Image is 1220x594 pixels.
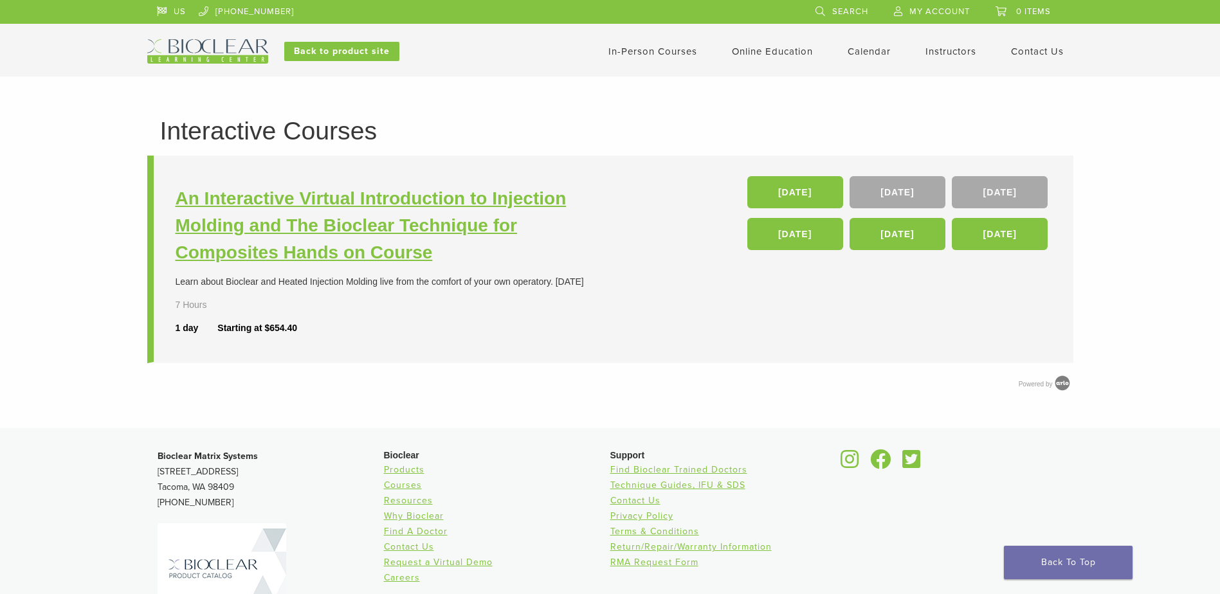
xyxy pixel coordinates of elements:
[1011,46,1064,57] a: Contact Us
[147,39,268,64] img: Bioclear
[850,218,945,250] a: [DATE]
[384,572,420,583] a: Careers
[610,526,699,537] a: Terms & Conditions
[610,480,745,491] a: Technique Guides, IFU & SDS
[747,218,843,250] a: [DATE]
[158,451,258,462] strong: Bioclear Matrix Systems
[832,6,868,17] span: Search
[747,176,843,208] a: [DATE]
[866,457,896,470] a: Bioclear
[1004,546,1133,579] a: Back To Top
[610,495,660,506] a: Contact Us
[850,176,945,208] a: [DATE]
[158,449,384,510] p: [STREET_ADDRESS] Tacoma, WA 98409 [PHONE_NUMBER]
[384,541,434,552] a: Contact Us
[952,176,1048,208] a: [DATE]
[1019,381,1073,388] a: Powered by
[384,480,422,491] a: Courses
[610,464,747,475] a: Find Bioclear Trained Doctors
[384,464,424,475] a: Products
[176,275,614,289] div: Learn about Bioclear and Heated Injection Molding live from the comfort of your own operatory. [D...
[608,46,697,57] a: In-Person Courses
[384,510,444,521] a: Why Bioclear
[837,457,864,470] a: Bioclear
[610,541,772,552] a: Return/Repair/Warranty Information
[384,557,493,568] a: Request a Virtual Demo
[176,298,241,312] div: 7 Hours
[610,510,673,521] a: Privacy Policy
[284,42,399,61] a: Back to product site
[384,450,419,460] span: Bioclear
[610,557,698,568] a: RMA Request Form
[384,526,448,537] a: Find A Doctor
[952,218,1048,250] a: [DATE]
[176,185,614,266] a: An Interactive Virtual Introduction to Injection Molding and The Bioclear Technique for Composite...
[384,495,433,506] a: Resources
[732,46,813,57] a: Online Education
[909,6,970,17] span: My Account
[610,450,645,460] span: Support
[176,321,218,335] div: 1 day
[160,118,1061,143] h1: Interactive Courses
[925,46,976,57] a: Instructors
[1053,373,1072,393] img: Arlo training & Event Software
[898,457,925,470] a: Bioclear
[217,321,297,335] div: Starting at $654.40
[1016,6,1051,17] span: 0 items
[848,46,891,57] a: Calendar
[747,176,1052,256] div: , , , , ,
